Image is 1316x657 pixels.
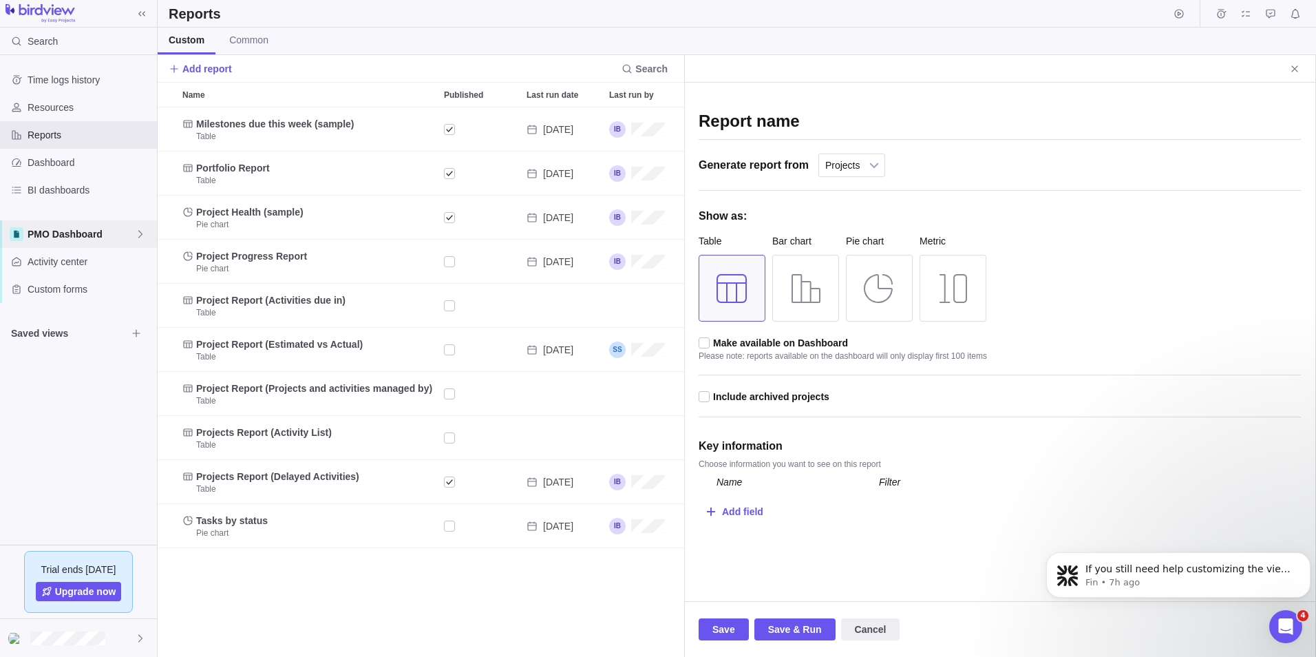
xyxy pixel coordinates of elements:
div: Last run by [604,152,796,196]
div: Filter [879,469,982,497]
span: Make available on Dashboard [713,337,848,348]
span: Custom forms [28,282,151,296]
div: Last run date [521,240,604,284]
span: Notifications [1286,4,1305,23]
span: Tasks by status [196,514,268,528]
div: Name [177,372,438,416]
span: Time logs [1211,4,1231,23]
div: Name [707,469,879,497]
span: Last run by [609,88,654,102]
div: Last run by [604,416,796,460]
div: Name [177,460,438,504]
h2: Reports [169,4,221,23]
div: Published [438,284,521,328]
span: Search [635,62,668,76]
div: Shobnom Sultana [8,630,25,647]
span: Projects [825,154,860,176]
span: Project Health (sample) [196,205,304,219]
span: Approval requests [1261,4,1280,23]
span: Table [196,131,216,142]
img: Show [8,633,25,644]
div: Key information [699,435,1301,457]
span: Saved views [11,326,127,340]
span: Sep 8 [543,475,573,489]
span: Time logs history [28,73,151,87]
div: Published [438,372,521,416]
div: Last run by [604,240,796,284]
img: logo [6,4,75,23]
div: Ivan Boggio [604,196,796,239]
div: Published [438,328,521,372]
div: Last run date [521,328,604,372]
div: Published [438,83,521,107]
div: grid [158,107,684,657]
div: Last run date [521,107,604,152]
span: Start timer [1169,4,1189,23]
div: Published [438,240,521,284]
span: Reports [28,128,151,142]
span: Cancel [855,621,887,638]
div: Pie chart [846,234,913,248]
div: Ivan Boggio [604,240,796,283]
div: Last run by [604,504,796,548]
span: My assignments [1236,4,1255,23]
span: Pie chart [196,263,229,274]
span: Pie chart [196,528,229,539]
span: Milestones due this week (sample) [196,117,354,131]
div: Last run date [521,196,604,240]
div: Last run by [604,196,796,240]
a: Upgrade now [36,582,122,601]
span: Project Progress Report [196,249,307,263]
span: Save & Run [768,621,822,638]
div: Please note: reports available on the dashboard will only display first 100 items [699,349,1301,361]
span: Sep 8 [543,211,573,225]
div: Shobnom Sultana [604,328,796,371]
span: Close [1285,59,1304,79]
div: Last run date [521,152,604,196]
div: Name [177,416,438,460]
span: Project Report (Estimated vs Actual) [196,337,363,351]
span: Upgrade now [55,585,116,598]
span: Activity center [28,255,151,269]
span: Portfolio Report [196,161,270,175]
div: Last run by [604,372,796,416]
span: Save & Run [754,618,836,640]
span: Table [196,175,216,186]
div: Name [177,83,438,107]
a: Common [218,28,279,54]
span: Table [196,395,216,406]
div: Name [177,328,438,372]
div: Name [177,196,438,240]
div: Choose information you want to see on this report [699,457,1301,469]
div: Published [438,504,521,548]
span: BI dashboards [28,183,151,197]
span: Add report [182,62,232,76]
span: Trial ends [DATE] [41,563,116,576]
span: Include archived projects [713,391,829,402]
input: Report name [699,106,1301,140]
span: Projects Report (Activity List) [196,426,332,439]
a: My assignments [1236,10,1255,21]
span: Last run date [527,88,578,102]
iframe: Intercom notifications message [1041,523,1316,620]
div: Name [177,284,438,328]
div: Name [177,107,438,152]
span: Sep 8 [543,123,573,136]
div: Name [177,240,438,284]
div: Last run by [604,284,796,328]
span: Projects Report (Delayed Activities) [196,470,359,483]
div: Ivan Boggio [604,152,796,195]
div: Table [699,234,765,248]
div: Published [438,460,521,504]
div: Ivan Boggio [604,107,796,151]
div: Last run by [604,328,796,372]
div: Published [438,152,521,196]
span: Add report [169,59,232,79]
div: Last run date [521,372,604,416]
div: Add field [722,499,763,524]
